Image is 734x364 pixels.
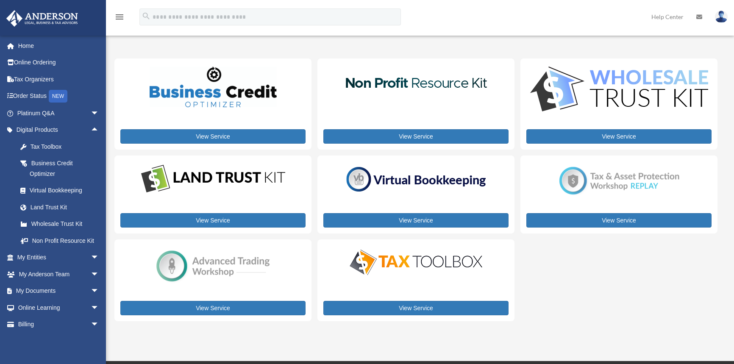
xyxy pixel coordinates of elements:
[120,129,306,144] a: View Service
[4,10,81,27] img: Anderson Advisors Platinum Portal
[6,283,112,300] a: My Documentsarrow_drop_down
[12,216,108,233] a: Wholesale Trust Kit
[91,122,108,139] span: arrow_drop_up
[120,301,306,315] a: View Service
[6,299,112,316] a: Online Learningarrow_drop_down
[12,182,108,199] a: Virtual Bookkeeping
[6,88,112,105] a: Order StatusNEW
[6,122,108,139] a: Digital Productsarrow_drop_up
[91,299,108,317] span: arrow_drop_down
[91,105,108,122] span: arrow_drop_down
[91,266,108,283] span: arrow_drop_down
[6,37,112,54] a: Home
[91,249,108,267] span: arrow_drop_down
[6,333,112,350] a: Events Calendar
[114,15,125,22] a: menu
[6,71,112,88] a: Tax Organizers
[30,219,97,229] div: Wholesale Trust Kit
[6,105,112,122] a: Platinum Q&Aarrow_drop_down
[6,54,112,71] a: Online Ordering
[120,213,306,228] a: View Service
[12,199,108,216] a: Land Trust Kit
[323,129,509,144] a: View Service
[91,316,108,333] span: arrow_drop_down
[526,213,712,228] a: View Service
[6,266,112,283] a: My Anderson Teamarrow_drop_down
[114,12,125,22] i: menu
[323,213,509,228] a: View Service
[715,11,728,23] img: User Pic
[91,283,108,300] span: arrow_drop_down
[30,158,97,179] div: Business Credit Optimizer
[30,185,97,196] div: Virtual Bookkeeping
[6,316,112,333] a: Billingarrow_drop_down
[6,249,112,266] a: My Entitiesarrow_drop_down
[526,129,712,144] a: View Service
[323,301,509,315] a: View Service
[12,232,108,249] a: Non Profit Resource Kit
[142,11,151,21] i: search
[30,202,97,213] div: Land Trust Kit
[12,138,108,155] a: Tax Toolbox
[30,236,97,246] div: Non Profit Resource Kit
[30,142,97,152] div: Tax Toolbox
[12,155,108,182] a: Business Credit Optimizer
[49,90,67,103] div: NEW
